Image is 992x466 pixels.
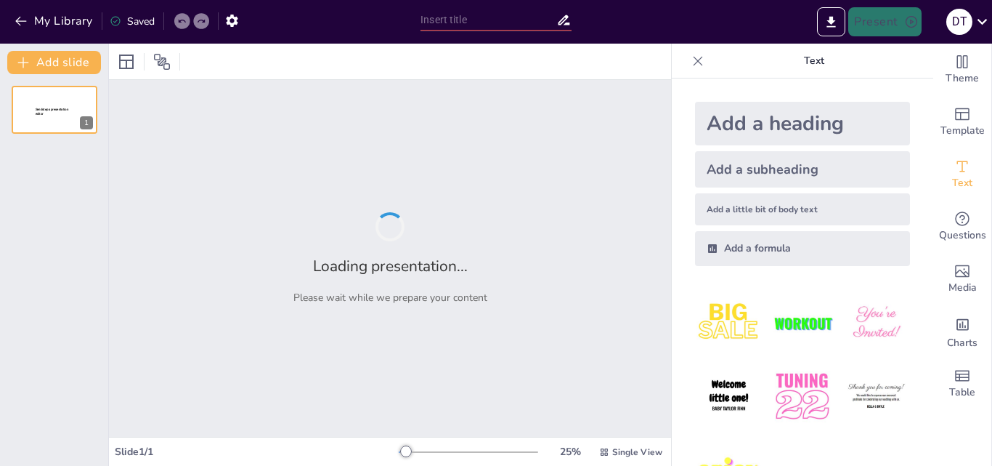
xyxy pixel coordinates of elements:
input: Insert title [420,9,556,31]
div: 1 [80,116,93,129]
p: Please wait while we prepare your content [293,291,487,305]
span: Position [153,53,171,71]
div: Slide 1 / 1 [115,445,399,459]
span: Table [949,385,975,401]
div: Add charts and graphs [933,305,991,358]
div: 1 [12,86,97,134]
div: Add text boxes [933,148,991,201]
span: Questions [939,228,986,244]
span: Media [948,280,977,296]
h2: Loading presentation... [313,256,468,276]
img: 3.jpeg [842,289,910,357]
img: 5.jpeg [768,363,836,430]
img: 1.jpeg [695,289,763,357]
span: Theme [946,71,979,87]
div: Add a table [933,358,991,410]
span: Sendsteps presentation editor [36,108,68,116]
div: Add images, graphics, shapes or video [933,253,991,305]
button: D T [946,7,972,36]
button: Add slide [7,51,101,74]
img: 6.jpeg [842,363,910,430]
img: 4.jpeg [695,363,763,430]
img: 2.jpeg [768,289,836,357]
span: Single View [612,446,662,458]
div: Change the overall theme [933,44,991,96]
span: Charts [947,335,977,351]
div: Add a subheading [695,151,910,188]
span: Template [940,123,985,139]
div: Saved [110,15,155,28]
button: Present [848,7,921,36]
div: 25 % [553,445,588,459]
div: Add a formula [695,231,910,266]
button: Export to PowerPoint [817,7,845,36]
div: Add a heading [695,102,910,145]
span: Text [952,175,972,191]
p: Text [710,44,919,79]
div: D T [946,9,972,35]
div: Layout [115,50,138,73]
div: Add a little bit of body text [695,193,910,225]
div: Get real-time input from your audience [933,201,991,253]
button: My Library [11,9,99,33]
div: Add ready made slides [933,96,991,148]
